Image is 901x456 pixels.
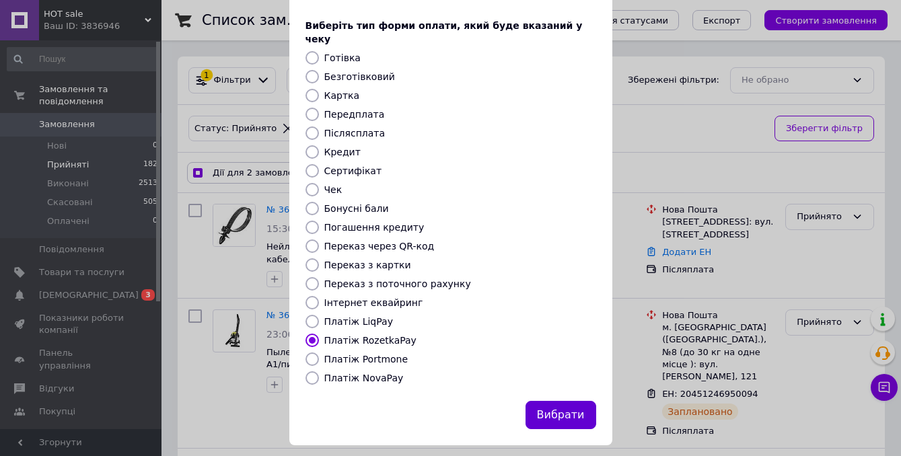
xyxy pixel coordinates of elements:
[324,109,385,120] label: Передплата
[305,20,583,44] span: Виберіть тип форми оплати, який буде вказаний у чеку
[324,71,395,82] label: Безготівковий
[324,260,411,270] label: Переказ з картки
[324,203,389,214] label: Бонусні бали
[324,373,404,383] label: Платіж NovaPay
[324,354,408,365] label: Платіж Portmone
[324,316,393,327] label: Платіж LiqPay
[324,335,417,346] label: Платіж RozetkaPay
[324,147,361,157] label: Кредит
[324,241,435,252] label: Переказ через QR-код
[324,165,382,176] label: Сертифікат
[324,90,360,101] label: Картка
[324,278,471,289] label: Переказ з поточного рахунку
[324,297,423,308] label: Інтернет еквайринг
[324,222,425,233] label: Погашення кредиту
[324,128,386,139] label: Післясплата
[526,401,596,430] button: Вибрати
[324,184,343,195] label: Чек
[324,52,361,63] label: Готівка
